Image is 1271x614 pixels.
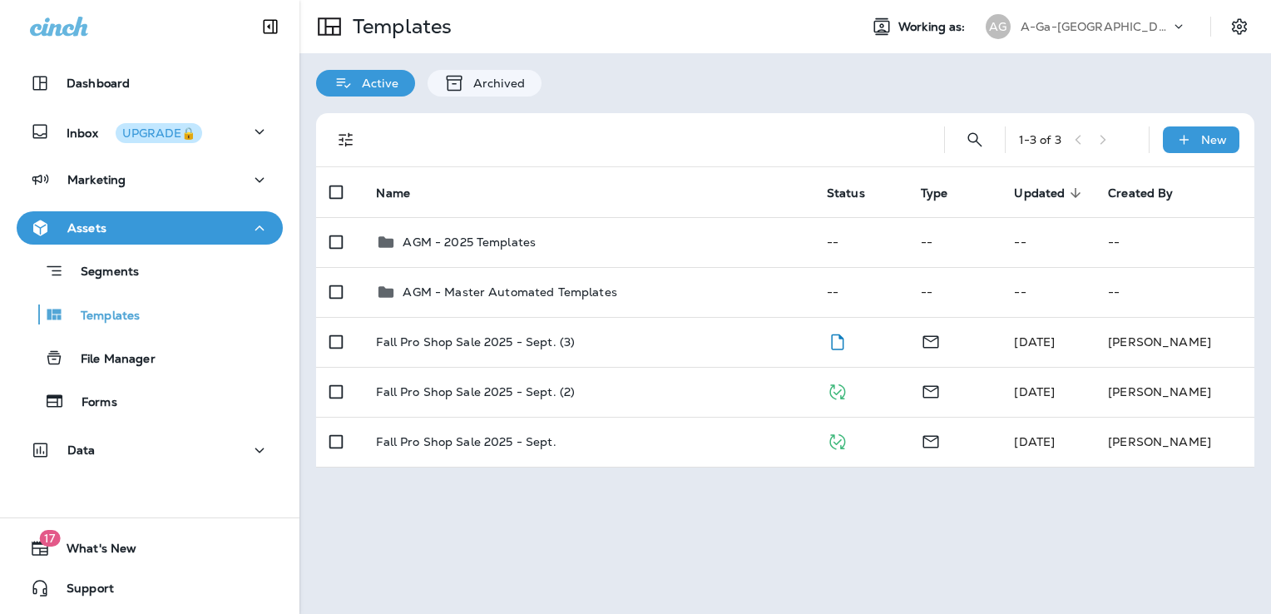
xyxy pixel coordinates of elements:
p: Archived [465,77,525,90]
span: Working as: [898,20,969,34]
p: Active [354,77,398,90]
span: Status [827,186,887,201]
p: Templates [346,14,452,39]
button: Data [17,433,283,467]
span: Draft [827,333,848,348]
p: Marketing [67,173,126,186]
p: Dashboard [67,77,130,90]
p: Fall Pro Shop Sale 2025 - Sept. (2) [376,385,575,399]
p: Data [67,443,96,457]
span: Name [376,186,432,201]
button: Marketing [17,163,283,196]
span: 17 [39,530,60,547]
span: Type [921,186,970,201]
span: Status [827,186,865,201]
button: 17What's New [17,532,283,565]
span: Type [921,186,948,201]
button: Dashboard [17,67,283,100]
p: AGM - Master Automated Templates [403,285,616,299]
p: New [1201,133,1227,146]
button: Assets [17,211,283,245]
button: Collapse Sidebar [247,10,294,43]
span: Name [376,186,410,201]
span: Caitlin Wilson [1014,334,1055,349]
div: AG [986,14,1011,39]
span: Updated [1014,186,1065,201]
span: Published [827,433,848,448]
p: File Manager [64,352,156,368]
td: [PERSON_NAME] [1095,417,1254,467]
span: Email [921,383,941,398]
span: Updated [1014,186,1086,201]
p: Assets [67,221,106,235]
p: Segments [64,265,139,281]
button: Search Templates [958,123,992,156]
span: Caitlin Wilson [1014,434,1055,449]
td: -- [908,267,1001,317]
p: AGM - 2025 Templates [403,235,536,249]
p: Forms [65,395,117,411]
td: [PERSON_NAME] [1095,367,1254,417]
button: UPGRADE🔒 [116,123,202,143]
span: Created By [1108,186,1194,201]
span: Created By [1108,186,1173,201]
div: UPGRADE🔒 [122,127,195,139]
button: File Manager [17,340,283,375]
p: A-Ga-[GEOGRAPHIC_DATA] [1021,20,1170,33]
td: -- [814,217,908,267]
span: Published [827,383,848,398]
p: Inbox [67,123,202,141]
p: Fall Pro Shop Sale 2025 - Sept. (3) [376,335,575,349]
td: -- [1001,267,1095,317]
button: Templates [17,297,283,332]
td: [PERSON_NAME] [1095,317,1254,367]
span: What's New [50,542,136,562]
span: Email [921,333,941,348]
button: Filters [329,123,363,156]
span: Caitlin Wilson [1014,384,1055,399]
td: -- [814,267,908,317]
button: Segments [17,253,283,289]
td: -- [908,217,1001,267]
td: -- [1095,267,1254,317]
button: Forms [17,384,283,418]
button: Support [17,572,283,605]
button: Settings [1224,12,1254,42]
td: -- [1001,217,1095,267]
div: 1 - 3 of 3 [1019,133,1061,146]
p: Fall Pro Shop Sale 2025 - Sept. [376,435,556,448]
td: -- [1095,217,1254,267]
span: Email [921,433,941,448]
button: InboxUPGRADE🔒 [17,115,283,148]
p: Templates [64,309,140,324]
span: Support [50,582,114,602]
